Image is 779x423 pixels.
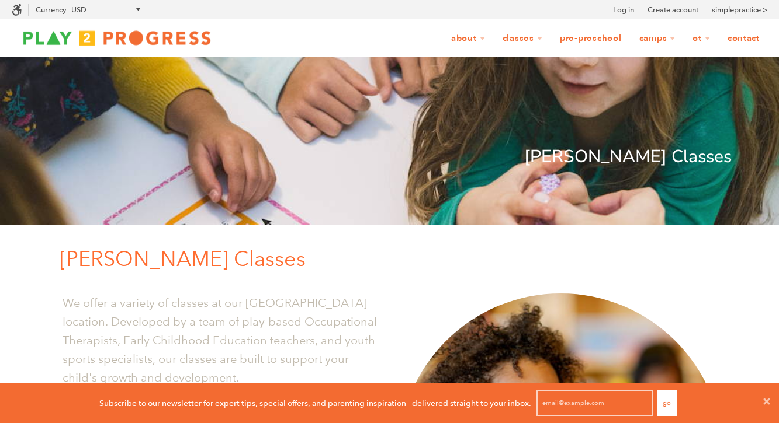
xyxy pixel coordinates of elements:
[444,27,493,50] a: About
[36,5,66,14] label: Currency
[12,26,222,50] img: Play2Progress logo
[552,27,629,50] a: Pre-Preschool
[657,390,677,416] button: Go
[720,27,767,50] a: Contact
[495,27,550,50] a: Classes
[613,4,634,16] a: Log in
[63,293,381,387] p: We offer a variety of classes at our [GEOGRAPHIC_DATA] location. Developed by a team of play-base...
[60,242,732,276] p: [PERSON_NAME] Classes
[712,4,767,16] a: simplepractice >
[536,390,653,416] input: email@example.com
[648,4,698,16] a: Create account
[685,27,718,50] a: OT
[48,143,732,171] p: [PERSON_NAME] Classes
[632,27,683,50] a: Camps
[99,397,531,410] p: Subscribe to our newsletter for expert tips, special offers, and parenting inspiration - delivere...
